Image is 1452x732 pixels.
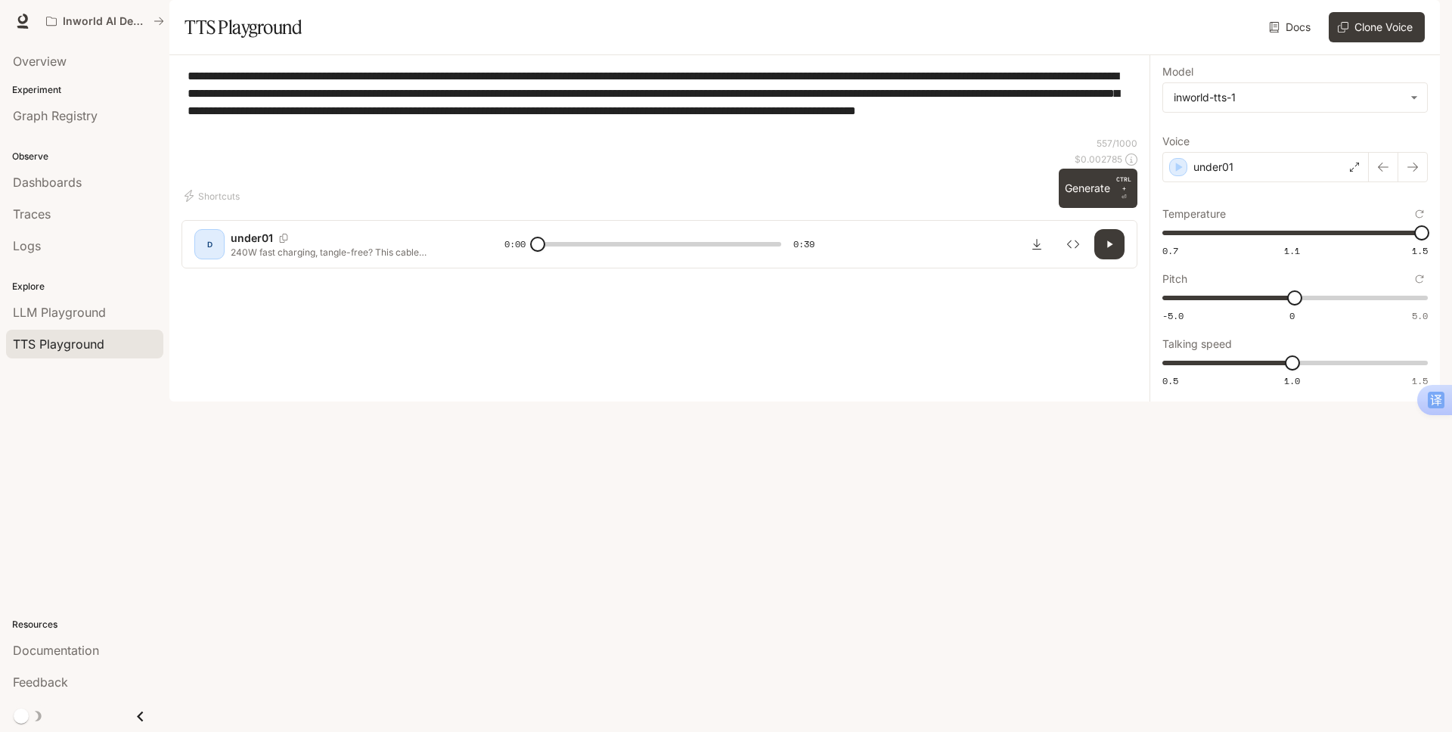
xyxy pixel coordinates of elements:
[1075,153,1122,166] p: $ 0.002785
[1097,137,1137,150] p: 557 / 1000
[1412,244,1428,257] span: 1.5
[63,15,147,28] p: Inworld AI Demos
[1412,374,1428,387] span: 1.5
[1162,209,1226,219] p: Temperature
[793,237,814,252] span: 0:39
[504,237,526,252] span: 0:00
[1412,309,1428,322] span: 5.0
[1162,67,1193,77] p: Model
[39,6,171,36] button: All workspaces
[273,234,294,243] button: Copy Voice ID
[1329,12,1425,42] button: Clone Voice
[197,232,222,256] div: D
[231,231,273,246] p: under01
[1162,374,1178,387] span: 0.5
[1174,90,1403,105] div: inworld-tts-1
[181,184,246,208] button: Shortcuts
[1266,12,1317,42] a: Docs
[1163,83,1427,112] div: inworld-tts-1
[1116,175,1131,202] p: ⏎
[1162,274,1187,284] p: Pitch
[1411,206,1428,222] button: Reset to default
[231,246,468,259] p: 240W fast charging, tangle-free? This cable revolutionizes charging. Still carrying three differe...
[1284,374,1300,387] span: 1.0
[185,12,302,42] h1: TTS Playground
[1162,244,1178,257] span: 0.7
[1162,339,1232,349] p: Talking speed
[1193,160,1233,175] p: under01
[1059,169,1137,208] button: GenerateCTRL +⏎
[1411,271,1428,287] button: Reset to default
[1058,229,1088,259] button: Inspect
[1162,309,1184,322] span: -5.0
[1162,136,1190,147] p: Voice
[1284,244,1300,257] span: 1.1
[1022,229,1052,259] button: Download audio
[1289,309,1295,322] span: 0
[1116,175,1131,193] p: CTRL +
